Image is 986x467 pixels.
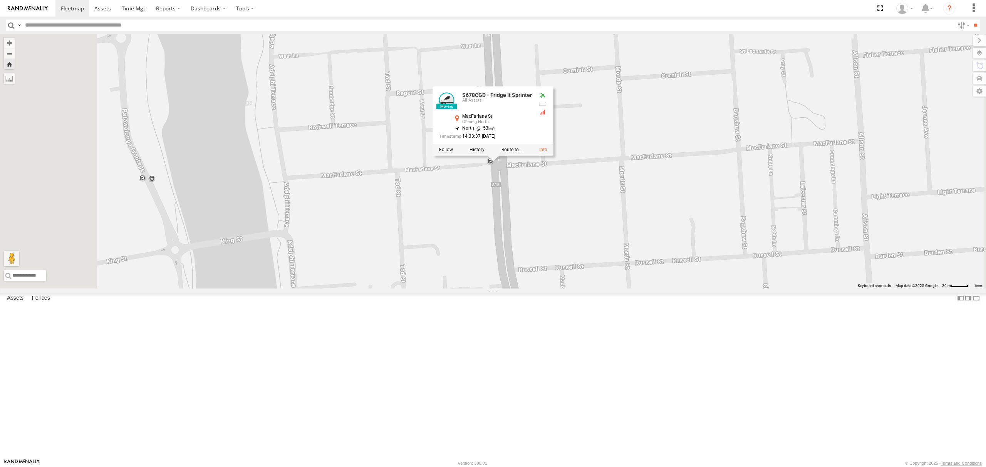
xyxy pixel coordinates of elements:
button: Zoom Home [4,59,15,69]
label: Route To Location [501,147,522,152]
a: View Asset Details [539,147,547,152]
div: MacFarlane St [462,114,532,119]
span: 53 [474,126,496,131]
div: All Assets [462,98,532,103]
div: Glenelg North [462,120,532,125]
div: Date/time of location update [439,134,532,139]
label: Hide Summary Table [973,293,980,304]
div: No battery health information received from this device. [538,101,547,107]
div: Peter Lu [894,3,916,14]
label: Search Query [16,20,22,31]
button: Keyboard shortcuts [858,283,891,289]
label: Fences [28,293,54,304]
label: Measure [4,73,15,84]
span: North [462,126,474,131]
button: Map Scale: 20 m per 41 pixels [940,283,971,289]
span: 20 m [942,284,951,288]
a: S678CGD - Fridge It Sprinter [462,92,532,98]
div: © Copyright 2025 - [905,461,982,465]
label: Realtime tracking of Asset [439,147,453,152]
a: Terms and Conditions [941,461,982,465]
button: Zoom in [4,38,15,48]
div: Valid GPS Fix [538,93,547,99]
label: Dock Summary Table to the Left [957,293,964,304]
div: Version: 308.01 [458,461,487,465]
img: rand-logo.svg [8,6,48,11]
a: View Asset Details [439,93,454,108]
label: Assets [3,293,27,304]
label: View Asset History [470,147,485,152]
a: Terms (opens in new tab) [974,284,983,287]
div: GSM Signal = 1 [538,109,547,115]
span: Map data ©2025 Google [895,284,937,288]
button: Zoom out [4,48,15,59]
label: Dock Summary Table to the Right [964,293,972,304]
i: ? [943,2,956,15]
label: Search Filter Options [954,20,971,31]
button: Drag Pegman onto the map to open Street View [4,251,19,266]
label: Map Settings [973,86,986,97]
a: Visit our Website [4,459,40,467]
